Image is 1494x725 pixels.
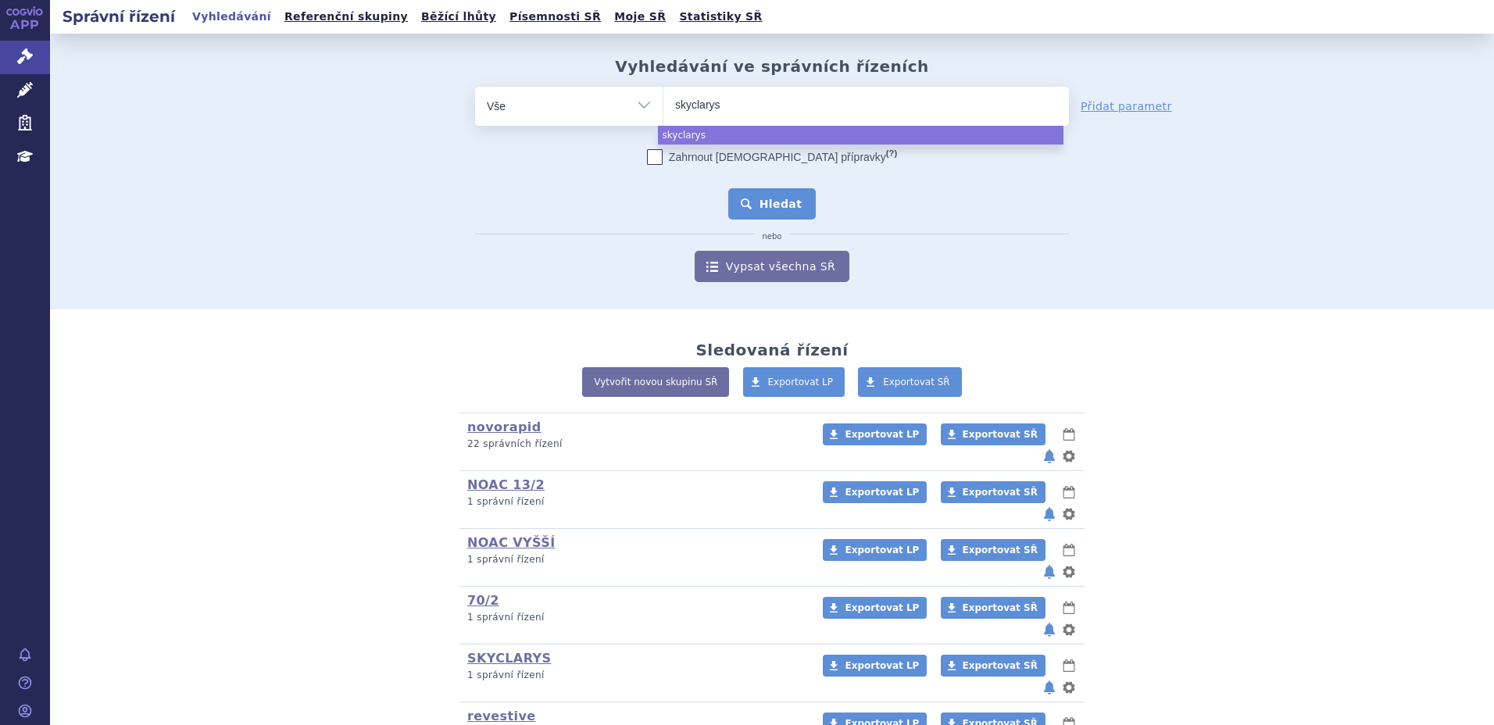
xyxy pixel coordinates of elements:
a: Exportovat LP [823,597,927,619]
a: 70/2 [467,593,499,608]
span: Exportovat LP [845,545,919,555]
h2: Vyhledávání ve správních řízeních [615,57,929,76]
a: Referenční skupiny [280,6,413,27]
a: Exportovat LP [743,367,845,397]
p: 1 správní řízení [467,495,802,509]
a: Exportovat SŘ [858,367,962,397]
button: lhůty [1061,656,1077,675]
a: Exportovat LP [823,539,927,561]
p: 1 správní řízení [467,553,802,566]
a: Moje SŘ [609,6,670,27]
p: 1 správní řízení [467,611,802,624]
a: SKYCLARYS [467,651,551,666]
a: Exportovat LP [823,481,927,503]
li: skyclarys [658,126,1063,145]
span: Exportovat LP [845,487,919,498]
a: Exportovat LP [823,423,927,445]
h2: Správní řízení [50,5,188,27]
a: Vypsat všechna SŘ [695,251,849,282]
button: notifikace [1042,505,1057,523]
a: NOAC 13/2 [467,477,545,492]
span: Exportovat SŘ [883,377,950,387]
h2: Sledovaná řízení [695,341,848,359]
a: NOAC VYŠŠÍ [467,535,556,550]
i: nebo [755,232,790,241]
span: Exportovat SŘ [963,545,1038,555]
a: Exportovat SŘ [941,481,1045,503]
span: Exportovat SŘ [963,602,1038,613]
span: Exportovat LP [768,377,834,387]
p: 22 správních řízení [467,437,802,451]
a: Přidat parametr [1081,98,1172,114]
a: revestive [467,709,536,723]
button: lhůty [1061,598,1077,617]
a: Běžící lhůty [416,6,501,27]
button: nastavení [1061,562,1077,581]
abbr: (?) [886,148,897,159]
button: lhůty [1061,425,1077,444]
span: Exportovat LP [845,602,919,613]
button: lhůty [1061,483,1077,502]
a: Exportovat LP [823,655,927,677]
a: novorapid [467,420,541,434]
button: lhůty [1061,541,1077,559]
span: Exportovat SŘ [963,429,1038,440]
button: notifikace [1042,562,1057,581]
a: Exportovat SŘ [941,655,1045,677]
span: Exportovat LP [845,660,919,671]
a: Písemnosti SŘ [505,6,606,27]
span: Exportovat SŘ [963,487,1038,498]
p: 1 správní řízení [467,669,802,682]
span: Exportovat SŘ [963,660,1038,671]
a: Exportovat SŘ [941,597,1045,619]
button: notifikace [1042,620,1057,639]
button: nastavení [1061,678,1077,697]
button: nastavení [1061,620,1077,639]
button: nastavení [1061,505,1077,523]
label: Zahrnout [DEMOGRAPHIC_DATA] přípravky [647,149,897,165]
span: Exportovat LP [845,429,919,440]
button: notifikace [1042,678,1057,697]
button: Hledat [728,188,817,220]
button: notifikace [1042,447,1057,466]
a: Vyhledávání [188,6,276,27]
a: Exportovat SŘ [941,423,1045,445]
button: nastavení [1061,447,1077,466]
a: Vytvořit novou skupinu SŘ [582,367,729,397]
a: Exportovat SŘ [941,539,1045,561]
a: Statistiky SŘ [674,6,767,27]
